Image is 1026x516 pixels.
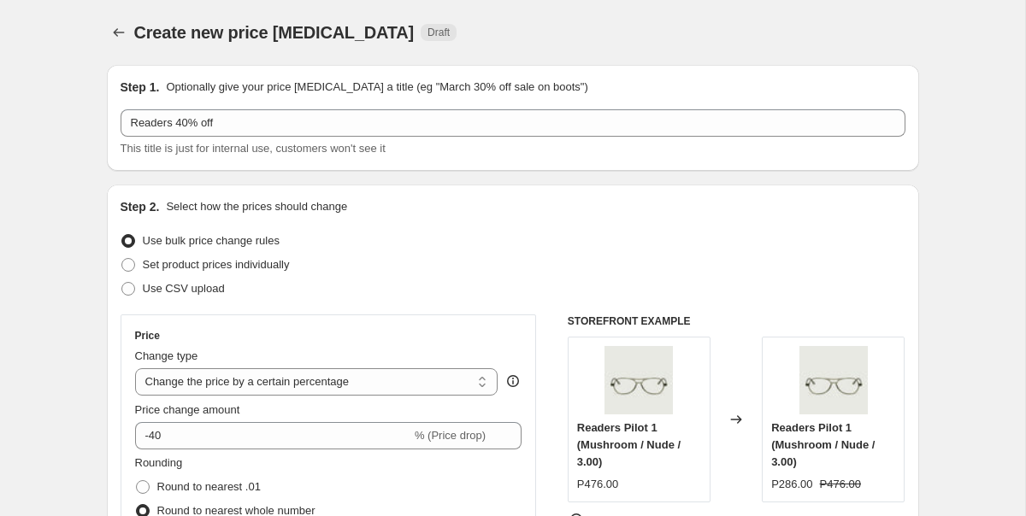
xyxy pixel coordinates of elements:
img: SlateFull_Pilot1Front_80x.jpg [604,346,673,414]
h2: Step 1. [121,79,160,96]
span: Readers Pilot 1 (Mushroom / Nude / 3.00) [771,421,875,468]
span: Use bulk price change rules [143,234,280,247]
span: Set product prices individually [143,258,290,271]
input: -15 [135,422,411,449]
h3: Price [135,329,160,343]
span: Use CSV upload [143,282,225,295]
div: P476.00 [577,476,618,493]
span: Price change amount [135,403,240,416]
span: Draft [427,26,450,39]
button: Price change jobs [107,21,131,44]
span: % (Price drop) [415,429,486,442]
p: Select how the prices should change [166,198,347,215]
div: P286.00 [771,476,812,493]
span: This title is just for internal use, customers won't see it [121,142,386,155]
span: Change type [135,349,198,362]
h2: Step 2. [121,198,160,215]
span: Round to nearest .01 [157,480,261,493]
span: Readers Pilot 1 (Mushroom / Nude / 3.00) [577,421,681,468]
p: Optionally give your price [MEDICAL_DATA] a title (eg "March 30% off sale on boots") [166,79,587,96]
div: help [504,372,522,390]
img: SlateFull_Pilot1Front_80x.jpg [799,346,868,414]
strike: P476.00 [820,476,861,493]
span: Create new price [MEDICAL_DATA] [134,23,415,42]
h6: STOREFRONT EXAMPLE [568,314,905,328]
span: Rounding [135,456,183,469]
input: 30% off holiday sale [121,109,905,137]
